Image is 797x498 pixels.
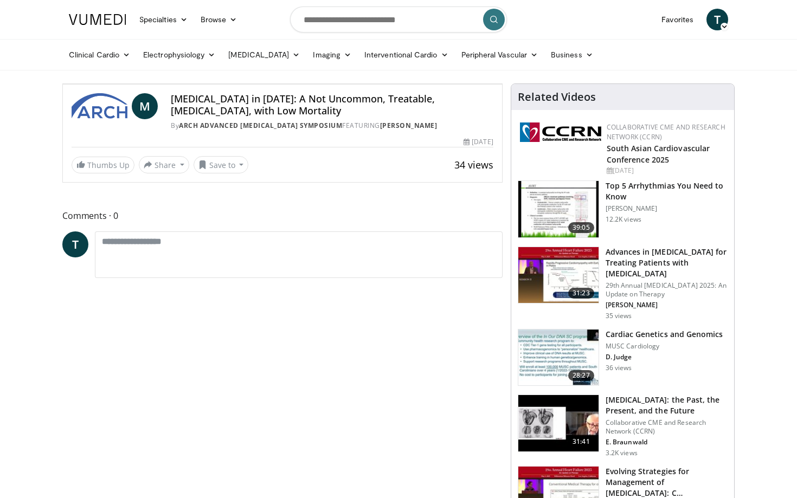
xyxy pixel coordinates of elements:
button: Share [139,156,189,173]
a: ARCH Advanced [MEDICAL_DATA] Symposium [179,121,342,130]
span: 39:05 [568,222,594,233]
span: Comments 0 [62,209,503,223]
a: 31:41 [MEDICAL_DATA]: the Past, the Present, and the Future Collaborative CME and Research Networ... [518,394,728,457]
p: [PERSON_NAME] [606,204,728,213]
img: dfed8605-2fcb-428a-8795-41fc4eedb68a.150x105_q85_crop-smart_upscale.jpg [518,395,599,451]
h4: Related Videos [518,90,596,104]
img: e00df658-764a-478e-8b61-91623f9d05ef.150x105_q85_crop-smart_upscale.jpg [518,329,599,386]
div: By FEATURING [171,121,493,131]
a: Browse [194,9,244,30]
span: 34 views [454,158,493,171]
span: 31:23 [568,288,594,299]
a: M [132,93,158,119]
a: Peripheral Vascular [455,44,544,66]
a: 28:27 Cardiac Genetics and Genomics MUSC Cardiology D. Judge 36 views [518,329,728,386]
p: 12.2K views [606,215,641,224]
h3: Advances in [MEDICAL_DATA] for Treating Patients with [MEDICAL_DATA] [606,247,728,279]
p: Collaborative CME and Research Network (CCRN) [606,418,728,436]
p: E. Braunwald [606,438,728,447]
img: 3f7f7a58-6ed9-4d81-96b2-fdadbe05df21.150x105_q85_crop-smart_upscale.jpg [518,247,599,303]
p: 35 views [606,312,632,320]
div: [DATE] [464,137,493,147]
p: 36 views [606,364,632,372]
a: [MEDICAL_DATA] [222,44,306,66]
img: ARCH Advanced Revascularization Symposium [72,93,127,119]
a: 39:05 Top 5 Arrhythmias You Need to Know [PERSON_NAME] 12.2K views [518,180,728,238]
span: 31:41 [568,436,594,447]
a: T [706,9,728,30]
a: Specialties [133,9,194,30]
p: [PERSON_NAME] [606,301,728,309]
a: Favorites [655,9,700,30]
a: [PERSON_NAME] [380,121,438,130]
a: Business [544,44,600,66]
a: Clinical Cardio [62,44,137,66]
span: 28:27 [568,370,594,381]
a: South Asian Cardiovascular Conference 2025 [607,143,710,165]
a: Collaborative CME and Research Network (CCRN) [607,122,725,141]
a: 31:23 Advances in [MEDICAL_DATA] for Treating Patients with [MEDICAL_DATA] 29th Annual [MEDICAL_D... [518,247,728,320]
a: Electrophysiology [137,44,222,66]
button: Save to [194,156,249,173]
div: [DATE] [607,166,725,176]
h3: [MEDICAL_DATA]: the Past, the Present, and the Future [606,394,728,416]
video-js: Video Player [63,84,502,85]
p: MUSC Cardiology [606,342,723,351]
input: Search topics, interventions [290,7,507,33]
a: Interventional Cardio [358,44,455,66]
h3: Top 5 Arrhythmias You Need to Know [606,180,728,202]
img: e6be7ba5-423f-4f4d-9fbf-6050eac7a348.150x105_q85_crop-smart_upscale.jpg [518,181,599,237]
img: VuMedi Logo [69,14,126,25]
a: Thumbs Up [72,157,134,173]
img: a04ee3ba-8487-4636-b0fb-5e8d268f3737.png.150x105_q85_autocrop_double_scale_upscale_version-0.2.png [520,122,601,142]
p: D. Judge [606,353,723,361]
h4: [MEDICAL_DATA] in [DATE]: A Not Uncommon, Treatable, [MEDICAL_DATA], with Low Mortality [171,93,493,117]
p: 29th Annual [MEDICAL_DATA] 2025: An Update on Therapy [606,281,728,299]
p: 3.2K views [606,449,638,457]
h3: Cardiac Genetics and Genomics [606,329,723,340]
a: Imaging [306,44,358,66]
a: T [62,231,88,257]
